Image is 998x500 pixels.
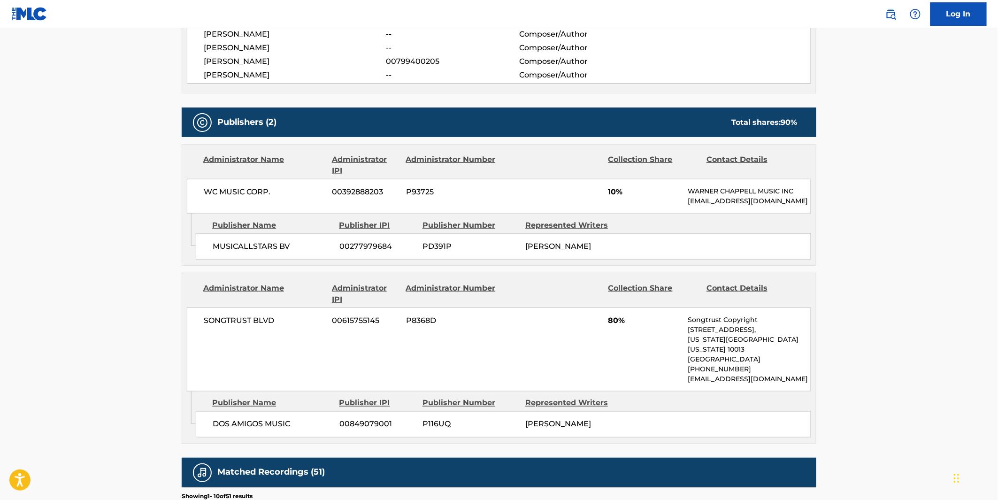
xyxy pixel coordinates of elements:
div: Collection Share [608,154,699,177]
span: [PERSON_NAME] [204,56,386,67]
span: 10% [608,186,681,198]
span: Composer/Author [519,56,641,67]
div: Contact Details [706,283,798,305]
span: P93725 [406,186,497,198]
span: 00849079001 [339,419,415,430]
p: [EMAIL_ADDRESS][DOMAIN_NAME] [688,196,811,206]
div: Administrator Name [203,283,325,305]
img: Publishers [197,117,208,128]
div: Total shares: [731,117,798,128]
div: Represented Writers [525,398,621,409]
img: MLC Logo [11,7,47,21]
span: SONGTRUST BLVD [204,315,325,326]
div: Administrator IPI [332,283,399,305]
span: P8368D [406,315,497,326]
span: -- [386,42,519,54]
span: 80% [608,315,681,326]
a: Log In [930,2,987,26]
span: MUSICALLSTARS BV [213,241,332,252]
span: 00392888203 [332,186,399,198]
div: Help [906,5,925,23]
div: Publisher Name [212,398,332,409]
div: Publisher Name [212,220,332,231]
span: 00615755145 [332,315,399,326]
a: Public Search [882,5,900,23]
span: DOS AMIGOS MUSIC [213,419,332,430]
div: Administrator Number [406,283,497,305]
span: Composer/Author [519,29,641,40]
span: -- [386,69,519,81]
div: Drag [954,464,960,492]
div: Publisher Number [422,220,518,231]
p: Songtrust Copyright [688,315,811,325]
iframe: Chat Widget [951,455,998,500]
span: PD391P [422,241,518,252]
div: Publisher IPI [339,220,415,231]
div: Publisher Number [422,398,518,409]
span: P116UQ [422,419,518,430]
div: Administrator Name [203,154,325,177]
div: Administrator Number [406,154,497,177]
span: [PERSON_NAME] [204,42,386,54]
span: [PERSON_NAME] [204,29,386,40]
p: [US_STATE][GEOGRAPHIC_DATA][US_STATE] 10013 [688,335,811,354]
div: Contact Details [706,154,798,177]
span: -- [386,29,519,40]
div: Publisher IPI [339,398,415,409]
p: WARNER CHAPPELL MUSIC INC [688,186,811,196]
span: Composer/Author [519,42,641,54]
div: Represented Writers [525,220,621,231]
img: help [910,8,921,20]
img: Matched Recordings [197,467,208,478]
h5: Matched Recordings (51) [217,467,325,478]
h5: Publishers (2) [217,117,276,128]
p: [PHONE_NUMBER] [688,364,811,374]
p: [STREET_ADDRESS], [688,325,811,335]
span: Composer/Author [519,69,641,81]
span: 90 % [781,118,798,127]
span: 00277979684 [339,241,415,252]
span: 00799400205 [386,56,519,67]
span: [PERSON_NAME] [525,420,591,429]
span: [PERSON_NAME] [525,242,591,251]
img: search [885,8,897,20]
span: [PERSON_NAME] [204,69,386,81]
p: [EMAIL_ADDRESS][DOMAIN_NAME] [688,374,811,384]
div: Collection Share [608,283,699,305]
p: [GEOGRAPHIC_DATA] [688,354,811,364]
div: Administrator IPI [332,154,399,177]
span: WC MUSIC CORP. [204,186,325,198]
